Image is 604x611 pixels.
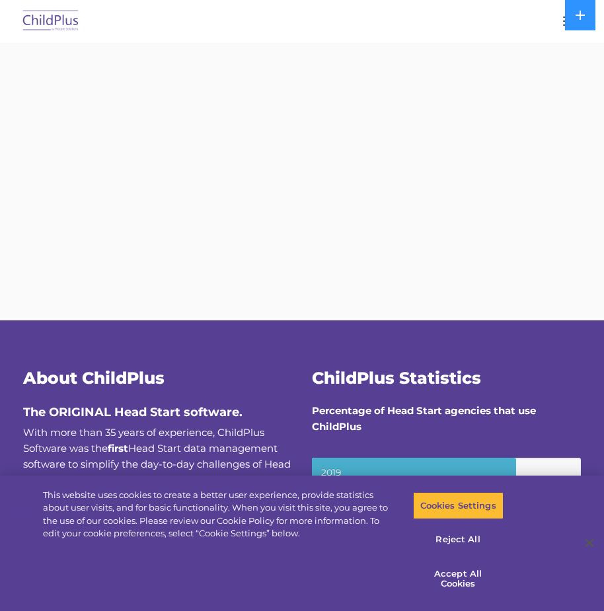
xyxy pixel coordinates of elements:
span: About ChildPlus [23,368,165,388]
span: The ORIGINAL Head Start software. [23,405,243,419]
strong: Percentage of Head Start agencies that use ChildPlus [312,404,536,433]
b: first [108,442,128,454]
button: Accept All Cookies [413,560,504,598]
button: Reject All [413,526,504,554]
button: Close [575,528,604,557]
button: Cookies Settings [413,492,504,520]
span: With more than 35 years of experience, ChildPlus Software was the Head Start data management soft... [23,426,291,502]
small: 2019 [312,458,581,487]
span: ChildPlus Statistics [312,368,481,388]
img: ChildPlus by Procare Solutions [20,6,82,37]
div: This website uses cookies to create a better user experience, provide statistics about user visit... [43,489,395,540]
